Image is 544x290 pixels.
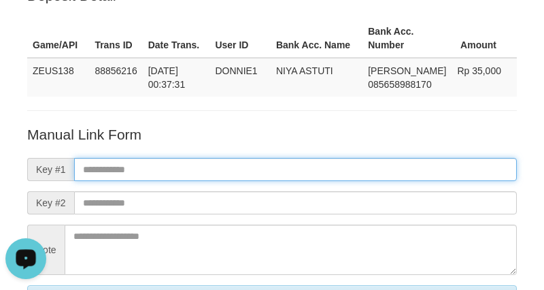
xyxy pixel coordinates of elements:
th: Date Trans. [143,19,210,58]
p: Manual Link Form [27,125,517,144]
td: 88856216 [89,58,142,97]
span: NIYA ASTUTI [276,65,333,76]
span: Note [27,225,65,275]
span: Key #1 [27,158,74,181]
span: Copy 085658988170 to clipboard [368,79,431,90]
span: [DATE] 00:37:31 [148,65,186,90]
span: Key #2 [27,191,74,214]
span: Rp 35,000 [457,65,501,76]
span: DONNIE1 [215,65,257,76]
button: Open LiveChat chat widget [5,5,46,46]
span: [PERSON_NAME] [368,65,446,76]
th: Bank Acc. Number [362,19,452,58]
th: User ID [209,19,271,58]
th: Game/API [27,19,89,58]
th: Amount [452,19,517,58]
th: Bank Acc. Name [271,19,362,58]
th: Trans ID [89,19,142,58]
td: ZEUS138 [27,58,89,97]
